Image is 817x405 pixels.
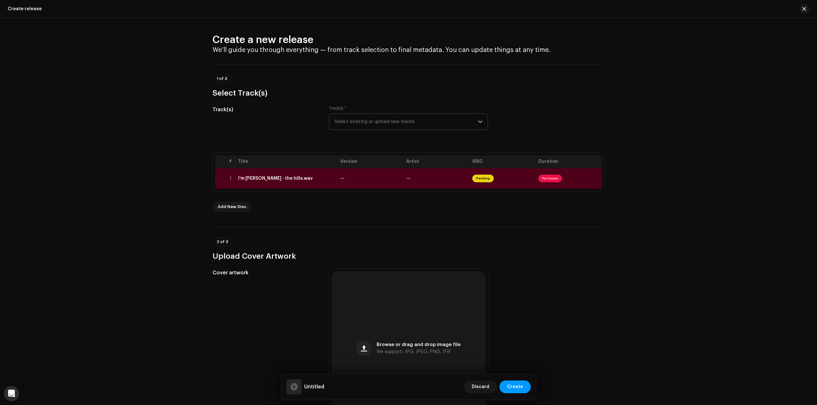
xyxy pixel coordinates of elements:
span: Browse or drag and drop image file [377,343,461,347]
h5: Track(s) [213,106,319,113]
th: Title [236,155,338,168]
span: — [406,176,410,181]
span: 2 of 3 [217,240,228,244]
th: # [225,155,236,168]
button: Create [499,380,531,393]
span: Create [507,380,523,393]
span: Fix Issues [538,175,562,182]
th: ISRC [470,155,536,168]
span: Add New Disc [218,200,246,213]
th: Artist [404,155,470,168]
span: Select existing or upload new tracks [334,114,478,130]
button: Discard [464,380,497,393]
th: Version [338,155,404,168]
h3: Select Track(s) [213,88,604,98]
span: 1 of 3 [217,77,227,81]
h3: Upload Cover Artwork [213,251,604,261]
label: Track(s) [329,106,347,111]
h4: We’ll guide you through everything — from track selection to final metadata. You can update thing... [213,46,604,54]
span: Discard [472,380,489,393]
h2: Create a new release [213,33,604,46]
div: dropdown trigger [478,114,483,130]
span: We support: JPG, JPEG, PNG, JFIF [377,350,451,354]
h5: Cover artwork [213,269,319,277]
div: Open Intercom Messenger [4,386,19,401]
span: Pending [472,175,494,182]
div: i'm geist - the hills.wav [238,176,313,181]
span: — [340,176,344,181]
h5: Untitled [304,383,324,391]
button: Add New Disc [213,202,251,212]
th: Duration [536,155,602,168]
